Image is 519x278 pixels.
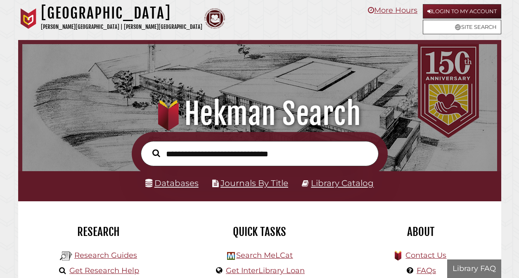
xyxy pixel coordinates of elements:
img: Calvin University [18,8,39,29]
button: Search [148,147,164,159]
img: Hekman Library Logo [60,250,72,262]
a: FAQs [417,266,436,275]
a: Site Search [423,20,501,34]
a: Search MeLCat [236,251,293,260]
a: Journals By Title [220,178,288,188]
a: Library Catalog [311,178,374,188]
h2: Research [24,225,173,239]
img: Hekman Library Logo [227,252,235,260]
a: Research Guides [74,251,137,260]
h2: Quick Tasks [185,225,334,239]
a: More Hours [368,6,417,15]
a: Databases [145,178,199,188]
p: [PERSON_NAME][GEOGRAPHIC_DATA] | [PERSON_NAME][GEOGRAPHIC_DATA] [41,22,202,32]
i: Search [152,149,160,157]
a: Contact Us [405,251,446,260]
a: Get InterLibrary Loan [226,266,305,275]
a: Get Research Help [69,266,139,275]
h1: Hekman Search [30,96,489,132]
a: Login to My Account [423,4,501,19]
h2: About [346,225,495,239]
h1: [GEOGRAPHIC_DATA] [41,4,202,22]
img: Calvin Theological Seminary [204,8,225,29]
